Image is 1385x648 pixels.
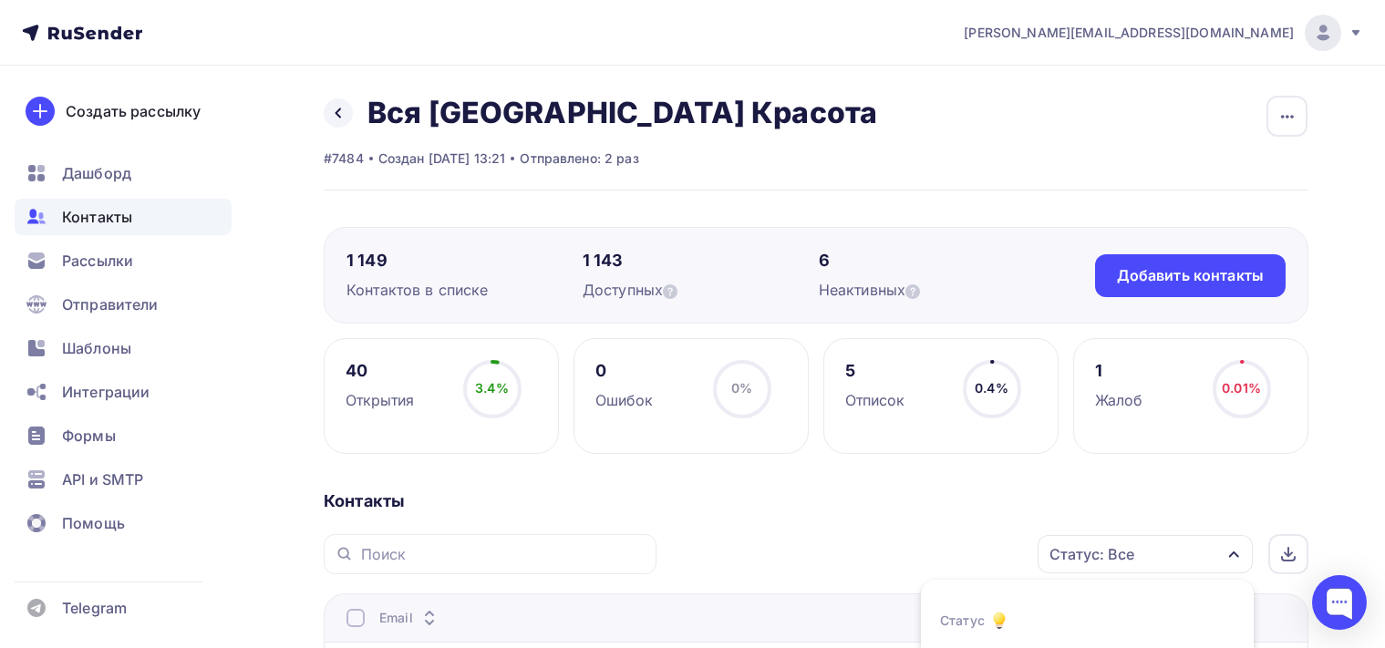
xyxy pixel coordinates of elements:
[595,360,654,382] div: 0
[367,95,877,131] h2: Вся [GEOGRAPHIC_DATA] Красота
[520,149,638,168] div: Отправлено: 2 раз
[62,425,116,447] span: Формы
[15,330,232,366] a: Шаблоны
[1117,265,1264,286] div: Добавить контакты
[15,155,232,191] a: Дашборд
[819,250,1055,272] div: 6
[15,286,232,323] a: Отправители
[62,293,159,315] span: Отправители
[62,468,143,490] span: API и SMTP
[62,381,150,403] span: Интеграции
[62,597,127,619] span: Telegram
[379,609,440,627] div: Email
[845,389,905,411] div: Отписок
[1095,360,1143,382] div: 1
[15,199,232,235] a: Контакты
[1222,380,1261,396] span: 0.01%
[346,360,415,382] div: 40
[378,149,506,168] div: Создан [DATE] 13:21
[845,360,905,382] div: 5
[346,250,583,272] div: 1 149
[1095,389,1143,411] div: Жалоб
[475,380,509,396] span: 3.4%
[940,612,985,630] div: Статус
[66,100,201,122] div: Создать рассылку
[819,279,1055,301] div: Неактивных
[62,512,125,534] span: Помощь
[1037,534,1254,574] button: Статус: Все
[346,279,583,301] div: Контактов в списке
[324,149,364,168] div: #7484
[1049,543,1134,565] div: Статус: Все
[324,490,1308,512] div: Контакты
[583,250,819,272] div: 1 143
[15,242,232,279] a: Рассылки
[62,337,131,359] span: Шаблоны
[964,15,1363,51] a: [PERSON_NAME][EMAIL_ADDRESS][DOMAIN_NAME]
[361,544,646,564] input: Поиск
[975,380,1008,396] span: 0.4%
[583,279,819,301] div: Доступных
[62,162,131,184] span: Дашборд
[595,389,654,411] div: Ошибок
[15,417,232,454] a: Формы
[731,380,752,396] span: 0%
[964,24,1294,42] span: [PERSON_NAME][EMAIL_ADDRESS][DOMAIN_NAME]
[346,389,415,411] div: Открытия
[62,206,132,228] span: Контакты
[62,250,133,272] span: Рассылки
